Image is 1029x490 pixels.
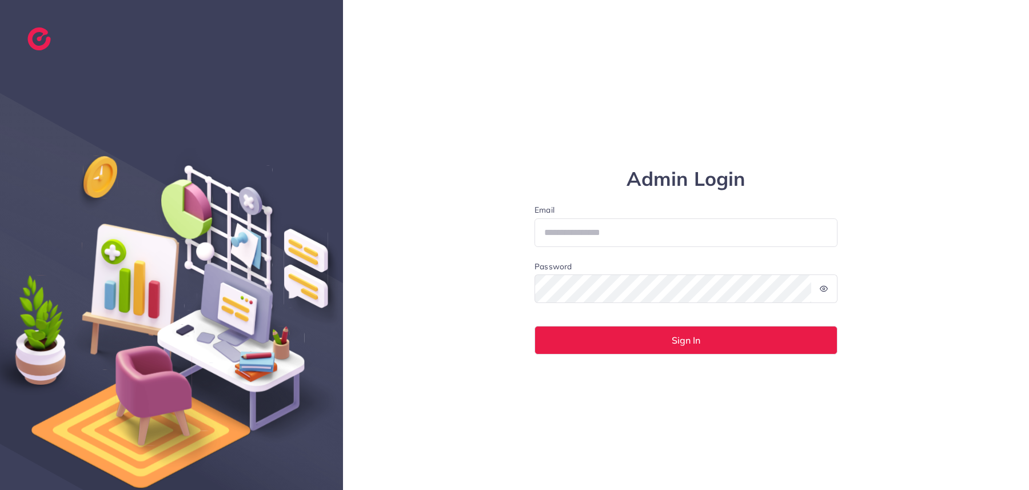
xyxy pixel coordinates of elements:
[672,336,700,345] span: Sign In
[27,27,51,50] img: logo
[535,168,837,191] h1: Admin Login
[535,261,572,272] label: Password
[535,204,837,216] label: Email
[535,326,837,354] button: Sign In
